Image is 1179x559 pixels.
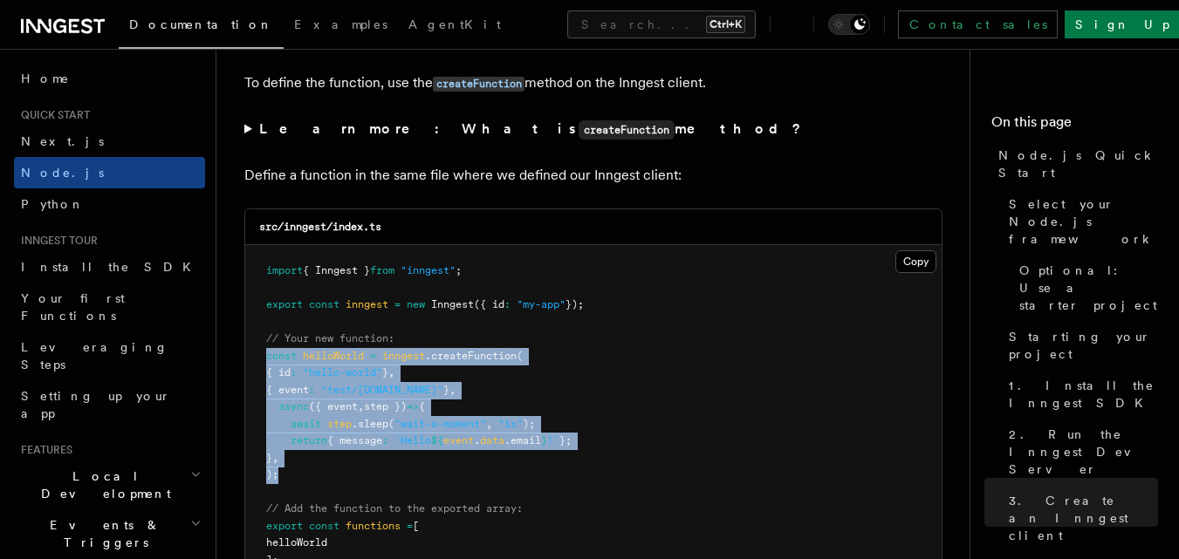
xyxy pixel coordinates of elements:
[14,188,205,220] a: Python
[559,434,572,447] span: };
[321,384,443,396] span: "test/[DOMAIN_NAME]"
[433,77,524,92] code: createFunction
[567,10,756,38] button: Search...Ctrl+K
[498,418,523,430] span: "1s"
[129,17,273,31] span: Documentation
[21,197,85,211] span: Python
[14,157,205,188] a: Node.js
[284,5,398,47] a: Examples
[14,467,190,502] span: Local Development
[291,418,321,430] span: await
[398,5,511,47] a: AgentKit
[407,520,413,532] span: =
[394,418,486,430] span: "wait-a-moment"
[370,264,394,276] span: from
[309,298,339,310] span: const
[898,10,1058,38] a: Contact sales
[1009,492,1158,544] span: 3. Create an Inngest client
[1012,255,1158,321] a: Optional: Use a starter project
[1009,195,1158,248] span: Select your Node.js framework
[266,520,303,532] span: export
[14,283,205,331] a: Your first Functions
[1009,377,1158,412] span: 1. Install the Inngest SDK
[266,298,303,310] span: export
[14,443,72,457] span: Features
[517,350,523,362] span: (
[1002,188,1158,255] a: Select your Node.js framework
[480,434,504,447] span: data
[14,108,90,122] span: Quick start
[294,17,387,31] span: Examples
[266,502,523,515] span: // Add the function to the exported array:
[266,384,309,396] span: { event
[425,350,517,362] span: .createFunction
[327,434,382,447] span: { message
[504,298,511,310] span: :
[266,366,291,378] span: { id
[388,418,394,430] span: (
[394,434,431,447] span: `Hello
[309,520,339,532] span: const
[119,5,284,49] a: Documentation
[1002,485,1158,551] a: 3. Create an Inngest client
[517,298,566,310] span: "my-app"
[291,434,327,447] span: return
[14,63,205,94] a: Home
[431,298,474,310] span: Inngest
[1009,426,1158,478] span: 2. Run the Inngest Dev Server
[327,418,352,430] span: step
[266,536,327,549] span: helloWorld
[266,264,303,276] span: import
[828,14,870,35] button: Toggle dark mode
[1019,262,1158,314] span: Optional: Use a starter project
[998,147,1158,181] span: Node.js Quick Start
[21,70,70,87] span: Home
[991,112,1158,140] h4: On this page
[21,166,104,180] span: Node.js
[244,163,943,187] p: Define a function in the same file where we defined our Inngest client:
[474,434,480,447] span: .
[1002,321,1158,370] a: Starting your project
[566,298,584,310] span: });
[382,350,425,362] span: inngest
[14,234,98,248] span: Inngest tour
[352,418,388,430] span: .sleep
[474,298,504,310] span: ({ id
[21,340,168,372] span: Leveraging Steps
[407,400,419,412] span: =>
[991,140,1158,188] a: Node.js Quick Start
[504,434,541,447] span: .email
[358,400,364,412] span: ,
[443,384,449,396] span: }
[523,418,535,430] span: );
[14,509,205,558] button: Events & Triggers
[1002,419,1158,485] a: 2. Run the Inngest Dev Server
[21,291,125,323] span: Your first Functions
[309,400,358,412] span: ({ event
[346,298,388,310] span: inngest
[388,366,394,378] span: ,
[14,251,205,283] a: Install the SDK
[291,366,297,378] span: :
[541,434,547,447] span: }
[895,250,936,273] button: Copy
[547,434,559,447] span: !`
[456,264,462,276] span: ;
[346,520,401,532] span: functions
[266,468,278,481] span: );
[401,264,456,276] span: "inngest"
[431,434,443,447] span: ${
[266,350,297,362] span: const
[407,298,425,310] span: new
[303,366,382,378] span: "hello-world"
[433,74,524,91] a: createFunction
[272,452,278,464] span: ,
[266,332,394,344] span: // Your new function:
[14,380,205,429] a: Setting up your app
[408,17,501,31] span: AgentKit
[443,434,474,447] span: event
[706,16,745,33] kbd: Ctrl+K
[486,418,492,430] span: ,
[244,117,943,142] summary: Learn more: What iscreateFunctionmethod?
[14,460,205,509] button: Local Development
